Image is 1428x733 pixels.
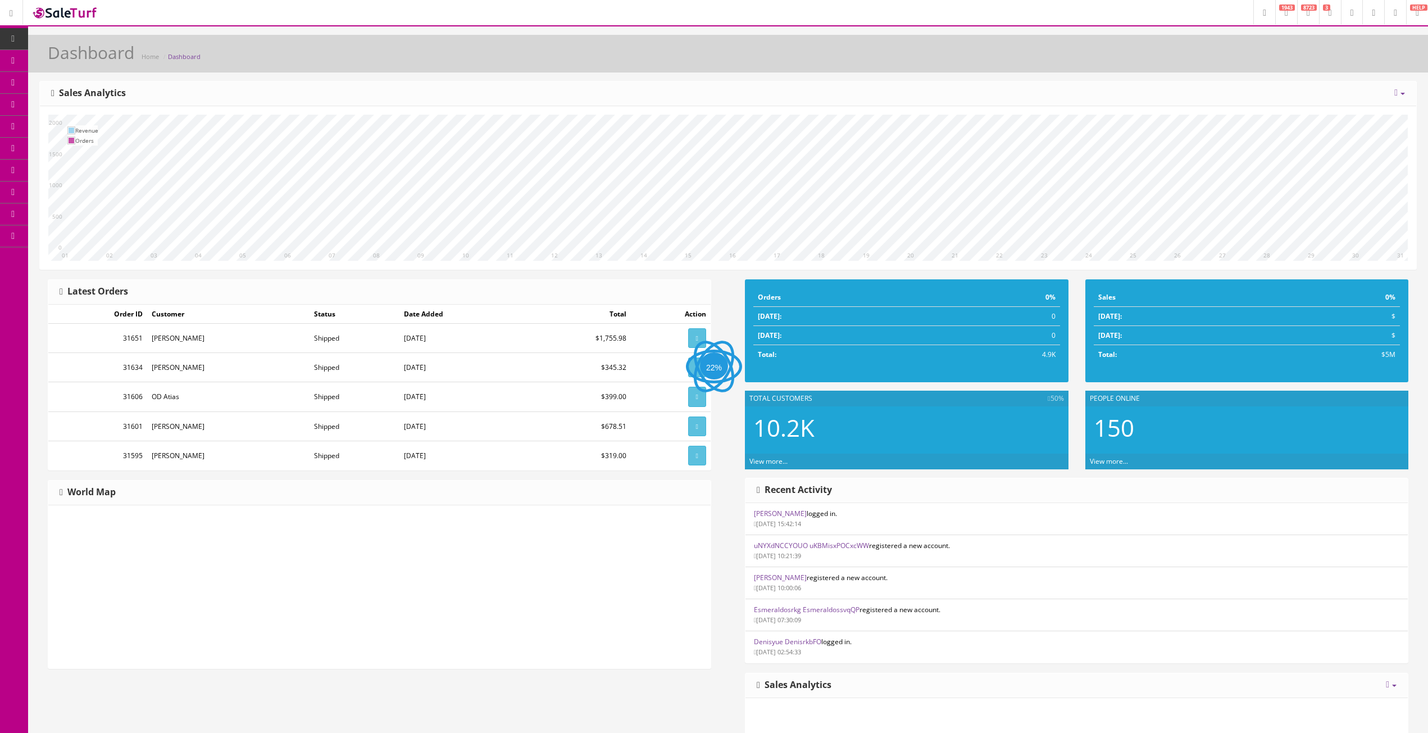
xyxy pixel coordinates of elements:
a: Denisyue DenisrkbFO [754,637,821,646]
h2: 10.2K [753,415,1060,441]
td: Order ID [48,305,147,324]
td: 31634 [48,353,147,382]
span: 3 [1323,4,1330,11]
td: Action [631,305,711,324]
li: registered a new account. [745,567,1408,599]
h3: Latest Orders [60,287,128,297]
h3: Sales Analytics [757,680,831,690]
span: HELP [1410,4,1427,11]
td: $319.00 [526,441,631,470]
td: $1,755.98 [526,324,631,353]
td: [DATE] [399,324,526,353]
a: View more... [749,456,788,466]
a: Esmeraldosrkg EsmeraldossvqQP [754,605,859,614]
td: 4.9K [935,345,1060,364]
li: logged in. [745,503,1408,535]
td: Shipped [310,382,399,411]
a: [PERSON_NAME] [754,573,807,582]
td: OD Atias [147,382,310,411]
h3: Recent Activity [757,485,832,495]
a: uNYXdNCCYOUO uKBMisxPOCxcWW [754,541,869,550]
small: [DATE] 10:00:06 [754,583,801,592]
a: View more... [1090,456,1128,466]
small: [DATE] 07:30:09 [754,616,801,624]
td: Sales [1094,288,1274,307]
small: [DATE] 02:54:33 [754,648,801,656]
h3: Sales Analytics [51,88,126,98]
td: [DATE] [399,411,526,441]
a: Dashboard [168,52,201,61]
td: Shipped [310,353,399,382]
td: Status [310,305,399,324]
td: 31606 [48,382,147,411]
strong: [DATE]: [1098,311,1122,321]
td: [PERSON_NAME] [147,411,310,441]
td: [PERSON_NAME] [147,441,310,470]
td: [DATE] [399,353,526,382]
strong: [DATE]: [758,331,781,340]
td: $5M [1273,345,1400,364]
strong: Total: [758,350,776,359]
td: $345.32 [526,353,631,382]
li: logged in. [745,631,1408,663]
h1: Dashboard [48,43,134,62]
td: $678.51 [526,411,631,441]
span: 1943 [1279,4,1295,11]
td: [DATE] [399,382,526,411]
small: [DATE] 10:21:39 [754,551,801,560]
td: $ [1273,307,1400,326]
td: [PERSON_NAME] [147,324,310,353]
td: Shipped [310,441,399,470]
strong: [DATE]: [758,311,781,321]
td: Shipped [310,324,399,353]
td: Customer [147,305,310,324]
td: Date Added [399,305,526,324]
a: [PERSON_NAME] [754,509,807,518]
strong: [DATE]: [1098,331,1122,340]
li: registered a new account. [745,535,1408,567]
div: People Online [1085,391,1409,406]
td: 31595 [48,441,147,470]
td: $ [1273,326,1400,345]
strong: Total: [1098,350,1117,359]
div: Total Customers [745,391,1068,406]
td: [DATE] [399,441,526,470]
td: 0% [1273,288,1400,307]
td: Revenue [75,125,98,135]
img: SaleTurf [31,5,99,20]
td: Orders [75,135,98,146]
td: 0 [935,307,1060,326]
td: Shipped [310,411,399,441]
h3: World Map [60,487,116,497]
a: Home [142,52,159,61]
td: Total [526,305,631,324]
td: 31651 [48,324,147,353]
td: 31601 [48,411,147,441]
td: [PERSON_NAME] [147,353,310,382]
td: 0 [935,326,1060,345]
td: 0% [935,288,1060,307]
td: $399.00 [526,382,631,411]
li: registered a new account. [745,599,1408,631]
small: [DATE] 15:42:14 [754,519,801,528]
span: 8723 [1301,4,1317,11]
td: Orders [753,288,935,307]
span: 50% [1048,393,1063,404]
h2: 150 [1094,415,1400,441]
